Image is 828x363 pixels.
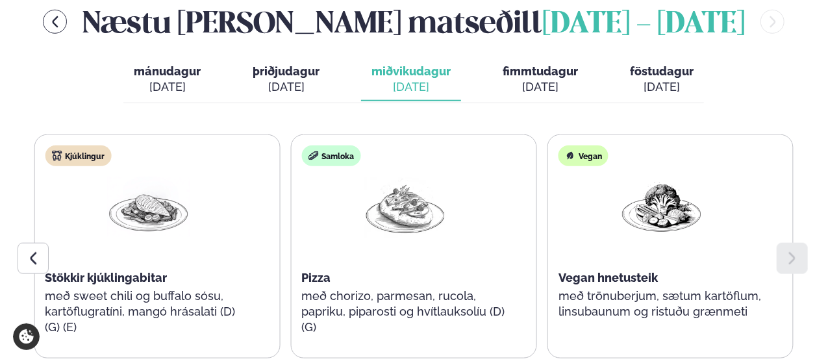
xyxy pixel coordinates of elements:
[43,10,67,34] button: menu-btn-left
[123,58,211,101] button: mánudagur [DATE]
[308,151,318,161] img: sandwich-new-16px.svg
[492,58,588,101] button: fimmtudagur [DATE]
[253,64,320,78] span: þriðjudagur
[630,79,694,95] div: [DATE]
[630,64,694,78] span: föstudagur
[45,271,167,284] span: Stökkir kjúklingabitar
[242,58,330,101] button: þriðjudagur [DATE]
[371,79,451,95] div: [DATE]
[134,79,201,95] div: [DATE]
[363,177,446,237] img: Pizza-Bread.png
[503,64,578,78] span: fimmtudagur
[45,288,251,335] p: með sweet chili og buffalo sósu, kartöflugratíni, mangó hrásalati (D) (G) (E)
[361,58,461,101] button: miðvikudagur [DATE]
[301,288,508,335] p: með chorizo, parmesan, rucola, papriku, piparosti og hvítlauksolíu (D) (G)
[253,79,320,95] div: [DATE]
[301,145,360,166] div: Samloka
[82,1,745,43] h2: Næstu [PERSON_NAME] matseðill
[51,151,62,161] img: chicken.svg
[542,10,745,39] span: [DATE] - [DATE]
[134,64,201,78] span: mánudagur
[565,151,575,161] img: Vegan.svg
[558,288,765,319] p: með trönuberjum, sætum kartöflum, linsubaunum og ristuðu grænmeti
[371,64,451,78] span: miðvikudagur
[13,323,40,350] a: Cookie settings
[760,10,784,34] button: menu-btn-right
[301,271,331,284] span: Pizza
[107,177,190,237] img: Chicken-breast.png
[620,58,704,101] button: föstudagur [DATE]
[558,271,658,284] span: Vegan hnetusteik
[620,177,703,237] img: Vegan.png
[45,145,111,166] div: Kjúklingur
[558,145,608,166] div: Vegan
[503,79,578,95] div: [DATE]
